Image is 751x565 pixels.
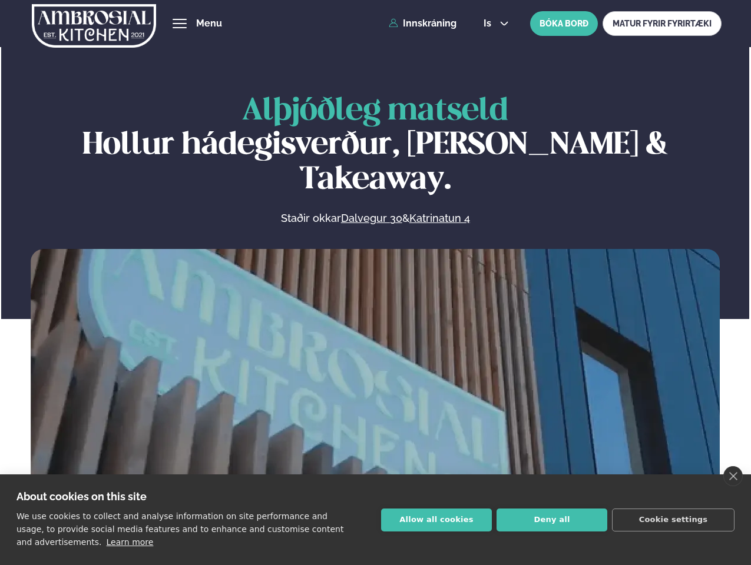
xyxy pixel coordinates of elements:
h1: Hollur hádegisverður, [PERSON_NAME] & Takeaway. [31,94,720,197]
a: MATUR FYRIR FYRIRTÆKI [603,11,722,36]
a: close [723,466,743,486]
button: BÓKA BORÐ [530,11,598,36]
a: Learn more [107,537,154,547]
p: Staðir okkar & [153,211,598,225]
a: Innskráning [389,18,456,29]
a: Dalvegur 30 [341,211,402,225]
button: hamburger [173,16,187,31]
span: is [484,19,495,28]
button: Cookie settings [612,508,735,531]
img: logo [32,2,156,50]
span: Alþjóðleg matseld [242,97,508,126]
button: is [474,19,518,28]
p: We use cookies to collect and analyse information on site performance and usage, to provide socia... [16,511,343,547]
a: Katrinatun 4 [409,211,470,225]
strong: About cookies on this site [16,490,147,503]
button: Allow all cookies [381,508,492,531]
button: Deny all [497,508,607,531]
